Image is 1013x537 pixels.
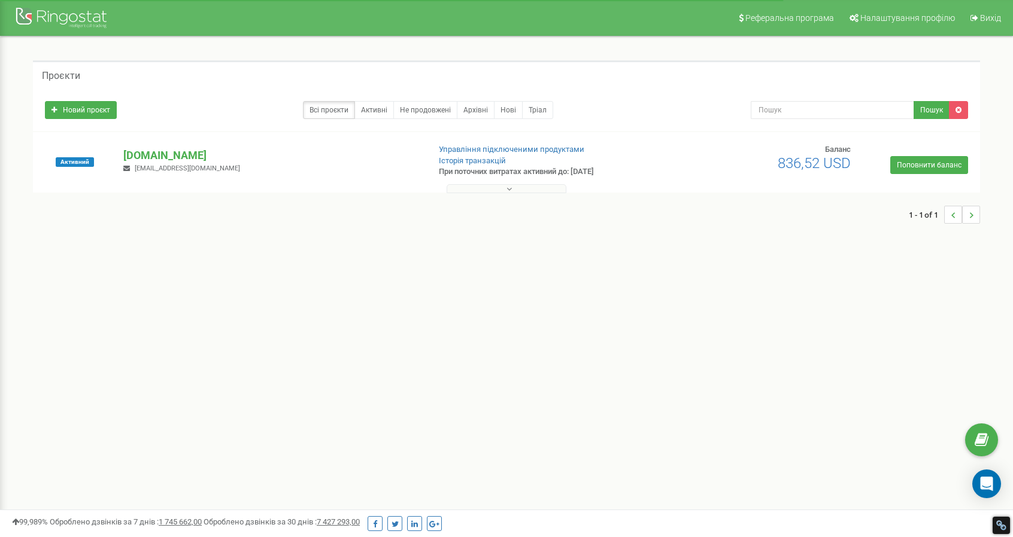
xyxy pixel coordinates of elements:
u: 1 745 662,00 [159,517,202,526]
span: Налаштування профілю [860,13,955,23]
a: Новий проєкт [45,101,117,119]
button: Пошук [914,101,950,119]
nav: ... [909,194,980,236]
span: [EMAIL_ADDRESS][DOMAIN_NAME] [135,164,240,172]
a: Поповнити баланс [890,156,968,174]
p: [DOMAIN_NAME] [123,148,419,163]
p: При поточних витратах активний до: [DATE] [439,166,656,178]
a: Управління підключеними продуктами [439,145,584,154]
u: 7 427 293,00 [317,517,360,526]
span: Реферальна програма [745,13,834,23]
a: Архівні [457,101,495,119]
h5: Проєкти [42,71,80,81]
a: Активні [354,101,394,119]
a: Тріал [522,101,553,119]
span: 1 - 1 of 1 [909,206,944,224]
span: Вихід [980,13,1001,23]
a: Не продовжені [393,101,457,119]
a: Нові [494,101,523,119]
div: Open Intercom Messenger [972,469,1001,498]
div: Restore Info Box &#10;&#10;NoFollow Info:&#10; META-Robots NoFollow: &#09;false&#10; META-Robots ... [996,520,1007,531]
span: Активний [56,157,94,167]
input: Пошук [751,101,914,119]
span: 836,52 USD [778,155,851,172]
a: Всі проєкти [303,101,355,119]
span: Баланс [825,145,851,154]
a: Історія транзакцій [439,156,506,165]
span: Оброблено дзвінків за 30 днів : [204,517,360,526]
span: Оброблено дзвінків за 7 днів : [50,517,202,526]
span: 99,989% [12,517,48,526]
